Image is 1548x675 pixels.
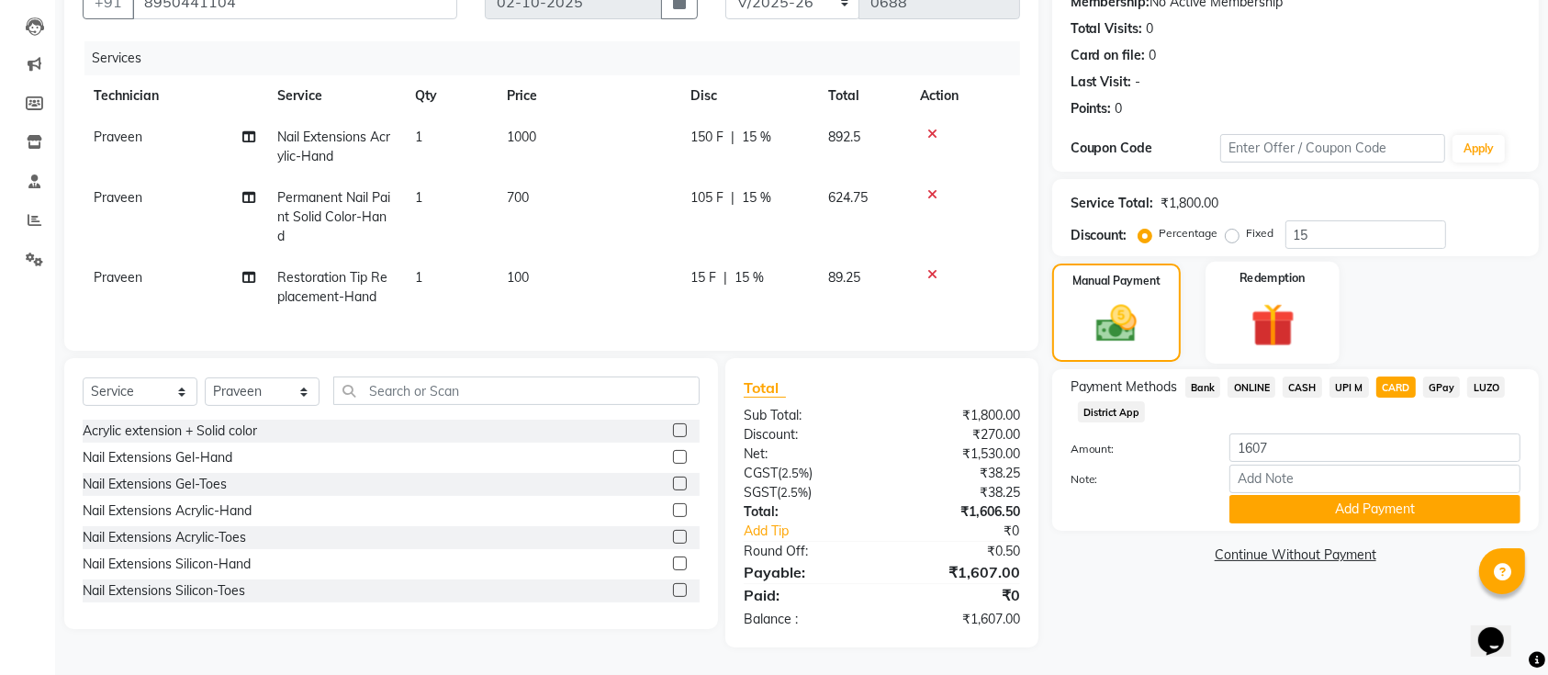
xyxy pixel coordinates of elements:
[744,484,777,501] span: SGST
[881,610,1033,629] div: ₹1,607.00
[881,444,1033,464] div: ₹1,530.00
[507,129,536,145] span: 1000
[1071,194,1154,213] div: Service Total:
[1136,73,1141,92] div: -
[507,269,529,286] span: 100
[496,75,679,117] th: Price
[909,75,1020,117] th: Action
[731,128,735,147] span: |
[1185,377,1221,398] span: Bank
[1161,194,1219,213] div: ₹1,800.00
[83,75,266,117] th: Technician
[277,269,387,305] span: Restoration Tip Replacement-Hand
[1160,225,1218,242] label: Percentage
[333,377,700,405] input: Search or Scan
[1283,377,1322,398] span: CASH
[1056,546,1535,565] a: Continue Without Payment
[94,189,142,206] span: Praveen
[83,528,246,547] div: Nail Extensions Acrylic-Toes
[1229,433,1520,462] input: Amount
[1229,495,1520,523] button: Add Payment
[730,584,881,606] div: Paid:
[730,406,881,425] div: Sub Total:
[1078,401,1146,422] span: District App
[1228,377,1275,398] span: ONLINE
[735,268,764,287] span: 15 %
[881,464,1033,483] div: ₹38.25
[94,129,142,145] span: Praveen
[744,378,786,398] span: Total
[266,75,404,117] th: Service
[1071,377,1178,397] span: Payment Methods
[1240,269,1306,287] label: Redemption
[724,268,727,287] span: |
[83,555,251,574] div: Nail Extensions Silicon-Hand
[1453,135,1505,163] button: Apply
[404,75,496,117] th: Qty
[730,610,881,629] div: Balance :
[881,502,1033,522] div: ₹1,606.50
[907,522,1034,541] div: ₹0
[507,189,529,206] span: 700
[690,268,716,287] span: 15 F
[1471,602,1530,657] iframe: chat widget
[828,189,868,206] span: 624.75
[1376,377,1416,398] span: CARD
[1071,99,1112,118] div: Points:
[1220,134,1445,163] input: Enter Offer / Coupon Code
[731,188,735,208] span: |
[83,448,232,467] div: Nail Extensions Gel-Hand
[1329,377,1369,398] span: UPI M
[730,425,881,444] div: Discount:
[1247,225,1274,242] label: Fixed
[730,522,907,541] a: Add Tip
[742,128,771,147] span: 15 %
[84,41,1034,75] div: Services
[730,483,881,502] div: ( )
[83,501,252,521] div: Nail Extensions Acrylic-Hand
[742,188,771,208] span: 15 %
[83,581,245,601] div: Nail Extensions Silicon-Toes
[881,406,1033,425] div: ₹1,800.00
[1229,465,1520,493] input: Add Note
[1071,19,1143,39] div: Total Visits:
[277,129,390,164] span: Nail Extensions Acrylic-Hand
[83,475,227,494] div: Nail Extensions Gel-Toes
[1083,300,1150,347] img: _cash.svg
[1237,298,1308,353] img: _gift.svg
[1147,19,1154,39] div: 0
[94,269,142,286] span: Praveen
[828,269,860,286] span: 89.25
[679,75,817,117] th: Disc
[780,485,808,500] span: 2.5%
[730,444,881,464] div: Net:
[690,188,724,208] span: 105 F
[1072,273,1161,289] label: Manual Payment
[881,425,1033,444] div: ₹270.00
[730,502,881,522] div: Total:
[1071,46,1146,65] div: Card on file:
[881,561,1033,583] div: ₹1,607.00
[415,189,422,206] span: 1
[1467,377,1505,398] span: LUZO
[817,75,909,117] th: Total
[881,584,1033,606] div: ₹0
[415,129,422,145] span: 1
[1071,73,1132,92] div: Last Visit:
[744,465,778,481] span: CGST
[781,466,809,480] span: 2.5%
[83,422,257,441] div: Acrylic extension + Solid color
[881,483,1033,502] div: ₹38.25
[277,189,390,244] span: Permanent Nail Paint Solid Color-Hand
[415,269,422,286] span: 1
[690,128,724,147] span: 150 F
[1071,226,1127,245] div: Discount:
[730,464,881,483] div: ( )
[1071,139,1220,158] div: Coupon Code
[1116,99,1123,118] div: 0
[1057,441,1216,457] label: Amount:
[1057,471,1216,488] label: Note:
[1423,377,1461,398] span: GPay
[730,561,881,583] div: Payable:
[828,129,860,145] span: 892.5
